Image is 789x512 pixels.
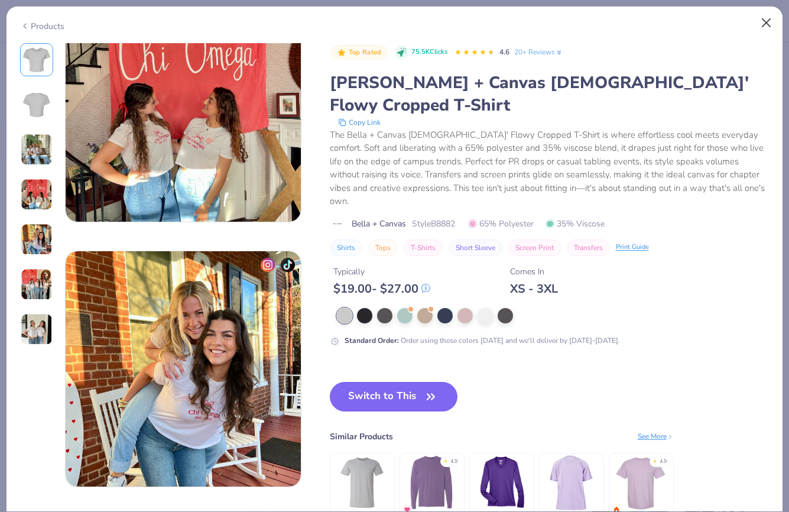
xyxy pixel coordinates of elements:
div: Order using these colors [DATE] and we'll deliver by [DATE]-[DATE]. [345,335,620,346]
img: User generated content [21,179,53,210]
span: Style B8882 [412,218,455,230]
div: XS - 3XL [510,281,558,296]
div: Print Guide [616,242,649,252]
button: copy to clipboard [335,116,384,128]
img: insta-icon.png [261,258,275,272]
div: ★ [652,458,657,462]
div: [PERSON_NAME] + Canvas [DEMOGRAPHIC_DATA]' Flowy Cropped T-Shirt [330,72,769,116]
span: 65% Polyester [468,218,534,230]
img: 6ee1c3e7-2c04-4544-bcb3-748d80779b1a [66,251,301,487]
img: Back [22,90,51,119]
span: 4.6 [499,47,509,57]
img: Top Rated sort [337,48,346,57]
div: 4.9 [450,458,457,466]
button: Screen Print [508,239,561,256]
img: User generated content [21,134,53,166]
div: Products [20,20,64,33]
img: User generated content [21,223,53,255]
span: 35% Viscose [546,218,605,230]
div: Typically [333,265,430,278]
div: The Bella + Canvas [DEMOGRAPHIC_DATA]' Flowy Cropped T-Shirt is where effortless cool meets every... [330,128,769,208]
img: User generated content [21,313,53,345]
img: Bella + Canvas Unisex Made In The USA Jersey Short Sleeve Tee [334,455,390,511]
div: 4.6 Stars [454,43,495,62]
button: Badge Button [331,45,388,60]
img: tiktok-icon.png [281,258,295,272]
span: Bella + Canvas [352,218,406,230]
img: Front [22,46,51,74]
button: Tops [368,239,398,256]
button: T-Shirts [404,239,443,256]
img: Comfort Colors Adult Heavyweight RS Long-Sleeve T-Shirt [404,455,460,511]
img: Shaka Wear Garment-Dyed Crewneck T-Shirt [543,455,599,511]
span: Top Rated [349,49,382,56]
a: 20+ Reviews [514,47,563,57]
img: Comfort Colors Adult Heavyweight T-Shirt [613,455,669,511]
div: Similar Products [330,430,393,443]
div: 4.9 [660,458,667,466]
img: brand logo [330,219,346,229]
div: Comes In [510,265,558,278]
div: See More [638,431,674,442]
img: User generated content [21,268,53,300]
button: Transfers [567,239,610,256]
div: $ 19.00 - $ 27.00 [333,281,430,296]
span: 75.5K Clicks [411,47,447,57]
div: ★ [443,458,448,462]
button: Close [755,12,778,34]
strong: Standard Order : [345,336,399,345]
img: Team 365 Ladies' Zone Performance Long-Sleeve T-Shirt [473,455,530,511]
button: Short Sleeve [449,239,502,256]
button: Shirts [330,239,362,256]
button: Switch to This [330,382,458,411]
